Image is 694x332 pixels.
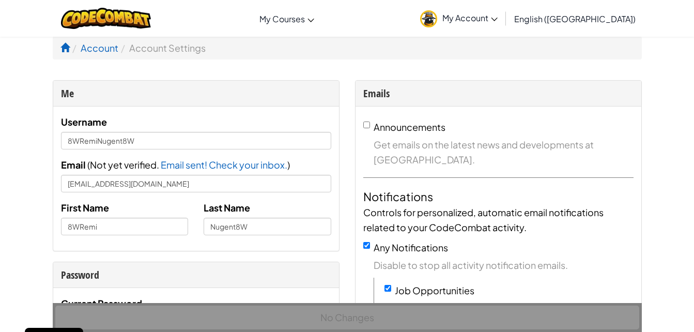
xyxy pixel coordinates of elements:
[374,258,634,273] span: Disable to stop all activity notification emails.
[363,206,604,233] span: Controls for personalized, automatic email notifications related to your CodeCombat activity.
[287,159,290,171] span: )
[514,13,636,24] span: English ([GEOGRAPHIC_DATA])
[81,42,118,54] a: Account
[61,8,151,29] img: CodeCombat logo
[374,121,445,133] label: Announcements
[61,296,142,311] label: Current Password
[61,86,331,101] div: Me
[118,40,206,55] li: Account Settings
[395,300,634,330] span: If you play really well, we may contact you about getting you a (better) job.
[161,159,287,171] span: Email sent! Check your inbox.
[395,284,474,296] label: Job Opportunities
[61,159,86,171] span: Email
[254,5,319,33] a: My Courses
[442,12,498,23] span: My Account
[204,200,250,215] label: Last Name
[374,137,634,167] span: Get emails on the latest news and developments at [GEOGRAPHIC_DATA].
[415,2,503,35] a: My Account
[420,10,437,27] img: avatar
[86,159,90,171] span: (
[374,242,448,253] label: Any Notifications
[363,86,634,101] div: Emails
[363,188,634,205] h4: Notifications
[61,114,107,129] label: Username
[509,5,641,33] a: English ([GEOGRAPHIC_DATA])
[61,200,109,215] label: First Name
[61,267,331,282] div: Password
[90,159,161,171] span: Not yet verified.
[259,13,305,24] span: My Courses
